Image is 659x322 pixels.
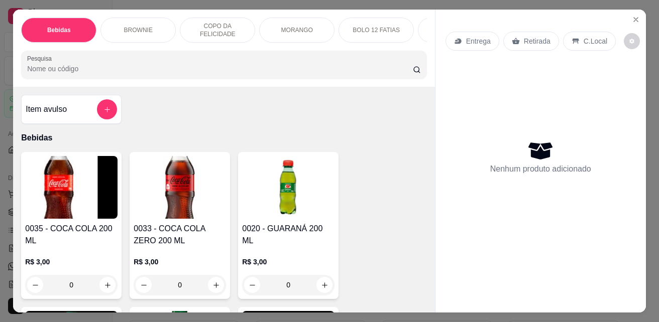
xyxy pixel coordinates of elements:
[27,64,413,74] input: Pesquisa
[281,26,313,34] p: MORANGO
[316,277,333,293] button: increase-product-quantity
[27,54,55,63] label: Pesquisa
[208,277,224,293] button: increase-product-quantity
[27,277,43,293] button: decrease-product-quantity
[244,277,260,293] button: decrease-product-quantity
[624,33,640,49] button: decrease-product-quantity
[97,99,117,119] button: add-separate-item
[25,223,118,247] h4: 0035 - COCA COLA 200 ML
[466,36,491,46] p: Entrega
[134,257,226,267] p: R$ 3,00
[242,257,335,267] p: R$ 3,00
[353,26,400,34] p: BOLO 12 FATIAS
[25,156,118,219] img: product-image
[26,103,67,115] h4: Item avulso
[134,223,226,247] h4: 0033 - COCA COLA ZERO 200 ML
[21,132,427,144] p: Bebidas
[99,277,116,293] button: increase-product-quantity
[136,277,152,293] button: decrease-product-quantity
[25,257,118,267] p: R$ 3,00
[47,26,71,34] p: Bebidas
[134,156,226,219] img: product-image
[524,36,551,46] p: Retirada
[584,36,607,46] p: C.Local
[490,163,591,175] p: Nenhum produto adicionado
[242,156,335,219] img: product-image
[242,223,335,247] h4: 0020 - GUARANÁ 200 ML
[124,26,153,34] p: BROWNIE
[188,22,247,38] p: COPO DA FELICIDADE
[628,12,644,28] button: Close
